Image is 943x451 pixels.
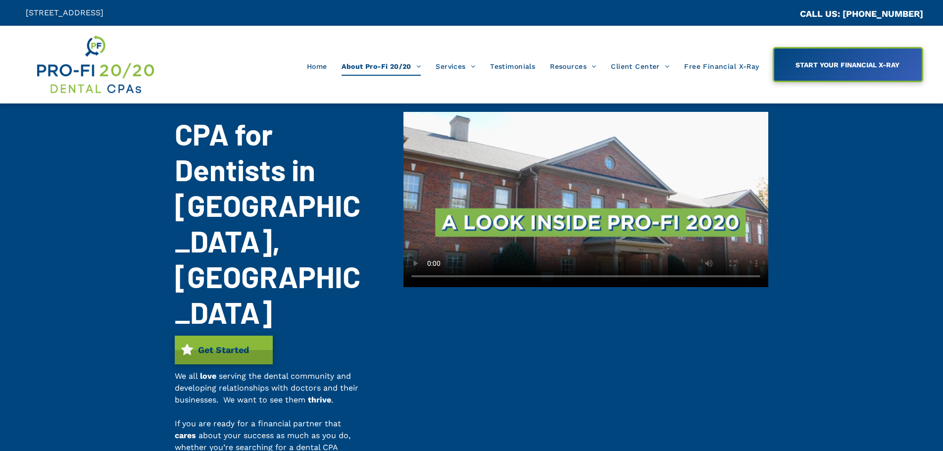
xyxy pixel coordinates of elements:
[543,57,603,76] a: Resources
[175,419,341,428] span: If you are ready for a financial partner that
[773,47,923,82] a: START YOUR FINANCIAL X-RAY
[26,8,103,17] span: [STREET_ADDRESS]
[334,57,428,76] a: About Pro-Fi 20/20
[175,371,358,404] span: serving the dental community and developing relationships with doctors and their businesses. We w...
[299,57,335,76] a: Home
[603,57,677,76] a: Client Center
[35,33,155,96] img: Get Dental CPA Consulting, Bookkeeping, & Bank Loans
[483,57,543,76] a: Testimonials
[175,371,198,381] span: We all
[175,336,273,364] a: Get Started
[331,395,333,404] span: .
[758,9,800,19] span: CA::CALLC
[175,116,360,330] span: CPA for Dentists in [GEOGRAPHIC_DATA], [GEOGRAPHIC_DATA]
[677,57,766,76] a: Free Financial X-Ray
[175,407,179,416] span: -
[175,431,196,440] span: cares
[800,8,923,19] a: CALL US: [PHONE_NUMBER]
[200,371,216,381] span: love
[308,395,331,404] span: thrive
[428,57,483,76] a: Services
[195,340,252,360] span: Get Started
[792,56,903,74] span: START YOUR FINANCIAL X-RAY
